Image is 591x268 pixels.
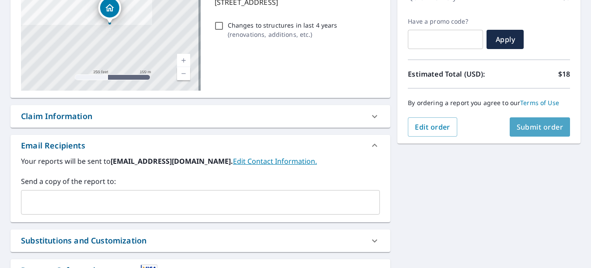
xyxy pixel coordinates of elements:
[177,67,190,80] a: Current Level 17, Zoom Out
[21,156,380,166] label: Your reports will be sent to
[21,140,85,152] div: Email Recipients
[408,117,457,137] button: Edit order
[415,122,450,132] span: Edit order
[111,156,233,166] b: [EMAIL_ADDRESS][DOMAIN_NAME].
[517,122,563,132] span: Submit order
[408,18,483,25] label: Have a promo code?
[408,69,489,79] p: Estimated Total (USD):
[10,135,390,156] div: Email Recipients
[228,21,337,30] p: Changes to structures in last 4 years
[21,176,380,187] label: Send a copy of the report to:
[21,110,92,122] div: Claim Information
[21,235,146,247] div: Substitutions and Customization
[487,30,524,49] button: Apply
[228,30,337,39] p: ( renovations, additions, etc. )
[10,105,390,127] div: Claim Information
[408,99,570,107] p: By ordering a report you agree to our
[10,229,390,252] div: Substitutions and Customization
[233,156,317,166] a: EditContactInfo
[558,69,570,79] p: $18
[494,35,517,44] span: Apply
[520,99,559,107] a: Terms of Use
[177,54,190,67] a: Current Level 17, Zoom In
[510,117,570,137] button: Submit order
